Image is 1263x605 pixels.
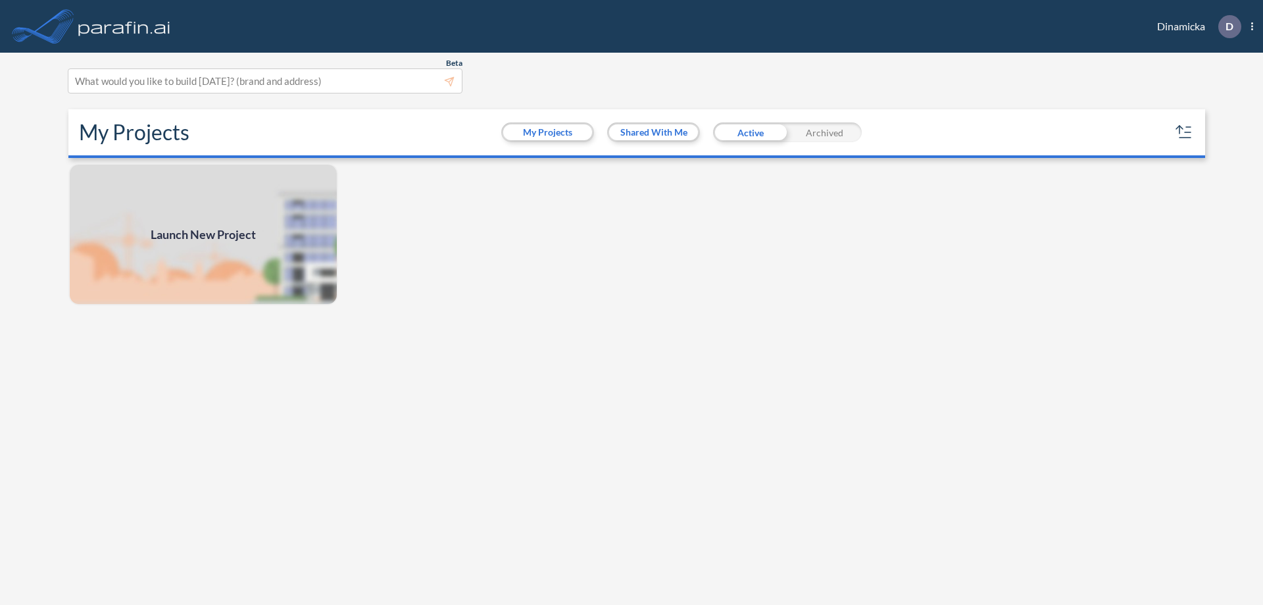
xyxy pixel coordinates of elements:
[151,226,256,244] span: Launch New Project
[1174,122,1195,143] button: sort
[787,122,862,142] div: Archived
[1226,20,1233,32] p: D
[446,58,462,68] span: Beta
[713,122,787,142] div: Active
[76,13,173,39] img: logo
[68,163,338,305] a: Launch New Project
[79,120,189,145] h2: My Projects
[503,124,592,140] button: My Projects
[68,163,338,305] img: add
[1137,15,1253,38] div: Dinamicka
[609,124,698,140] button: Shared With Me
